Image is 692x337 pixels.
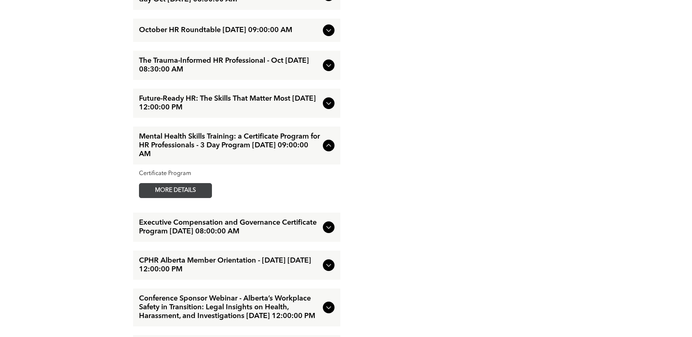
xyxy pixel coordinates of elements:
a: MORE DETAILS [139,183,212,198]
span: CPHR Alberta Member Orientation - [DATE] [DATE] 12:00:00 PM [139,256,320,274]
span: Future-Ready HR: The Skills That Matter Most [DATE] 12:00:00 PM [139,94,320,112]
span: MORE DETAILS [147,183,204,198]
span: Conference Sponsor Webinar - Alberta’s Workplace Safety in Transition: Legal Insights on Health, ... [139,294,320,321]
span: The Trauma-Informed HR Professional - Oct [DATE] 08:30:00 AM [139,57,320,74]
span: Executive Compensation and Governance Certificate Program [DATE] 08:00:00 AM [139,218,320,236]
div: Certificate Program [139,170,335,177]
span: Mental Health Skills Training: a Certificate Program for HR Professionals - 3 Day Program [DATE] ... [139,132,320,159]
span: October HR Roundtable [DATE] 09:00:00 AM [139,26,320,35]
